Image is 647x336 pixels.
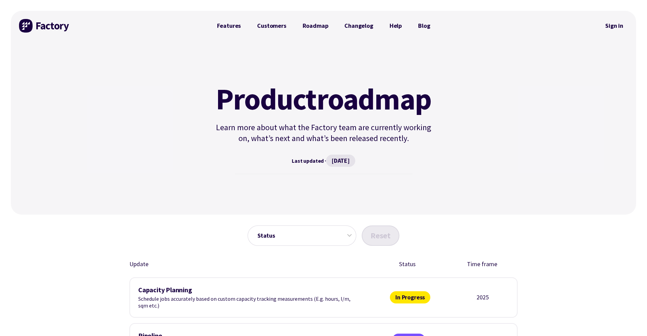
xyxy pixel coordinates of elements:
[19,19,70,33] img: Factory
[209,19,249,33] a: Features
[129,259,353,269] div: Update
[138,286,356,294] h3: Capacity Planning
[138,286,356,309] div: Schedule jobs accurately based on custom capacity tracking measurements (E.g. hours, l/m, sqm etc.)
[326,155,355,167] span: [DATE]
[462,259,503,269] div: Time frame
[317,84,432,114] mark: roadmap
[209,19,438,33] nav: Primary Navigation
[410,19,438,33] a: Blog
[387,259,428,269] div: Status
[213,155,434,167] div: Last updated ·
[362,225,399,246] button: Reset
[381,19,410,33] a: Help
[336,19,381,33] a: Changelog
[213,84,434,114] h1: Product
[390,291,430,303] span: In Progress
[600,18,628,34] nav: Secondary Navigation
[213,122,434,144] p: Learn more about what the Factory team are currently working on, what’s next and what’s been rele...
[249,19,294,33] a: Customers
[465,293,501,301] div: 2025
[600,18,628,34] a: Sign in
[294,19,337,33] a: Roadmap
